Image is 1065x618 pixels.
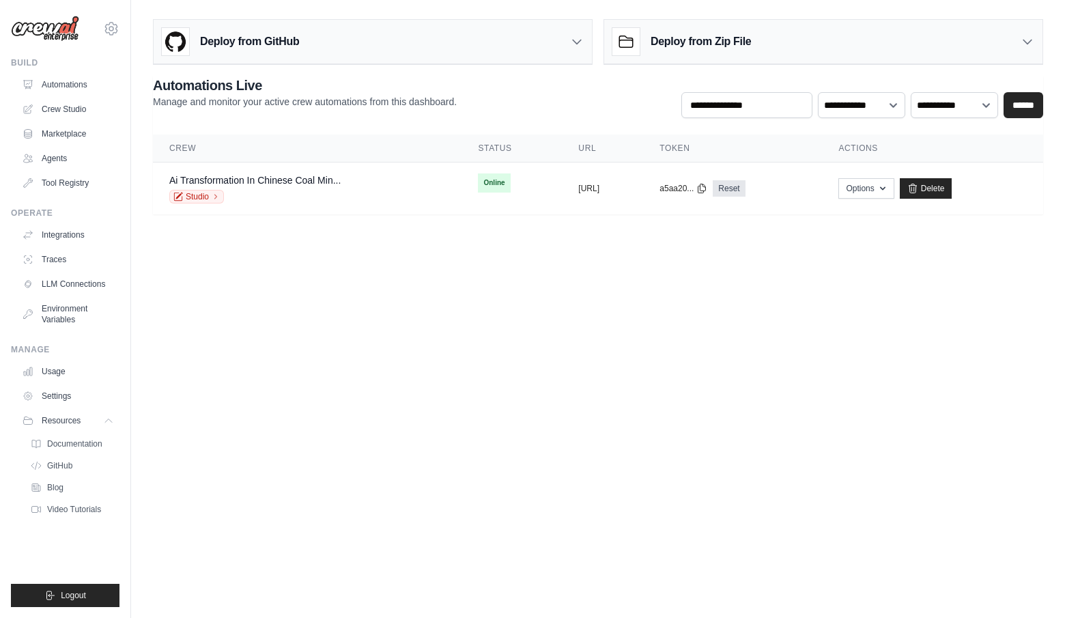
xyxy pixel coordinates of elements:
span: Logout [61,590,86,601]
th: Token [643,135,822,163]
a: Traces [16,249,119,270]
a: Automations [16,74,119,96]
a: Delete [900,178,952,199]
a: Ai Transformation In Chinese Coal Min... [169,175,341,186]
a: Integrations [16,224,119,246]
a: Usage [16,361,119,382]
iframe: Chat Widget [997,552,1065,618]
img: Logo [11,16,79,42]
th: Actions [822,135,1043,163]
img: GitHub Logo [162,28,189,55]
a: LLM Connections [16,273,119,295]
a: Studio [169,190,224,203]
span: Video Tutorials [47,504,101,515]
th: URL [562,135,643,163]
p: Manage and monitor your active crew automations from this dashboard. [153,95,457,109]
div: 聊天小组件 [997,552,1065,618]
button: Options [838,178,894,199]
a: Tool Registry [16,172,119,194]
th: Crew [153,135,461,163]
a: Video Tutorials [25,500,119,519]
div: Manage [11,344,119,355]
a: Crew Studio [16,98,119,120]
a: Blog [25,478,119,497]
h2: Automations Live [153,76,457,95]
span: Online [478,173,510,193]
span: Blog [47,482,63,493]
button: Resources [16,410,119,432]
a: GitHub [25,456,119,475]
a: Agents [16,148,119,169]
a: Documentation [25,434,119,453]
h3: Deploy from Zip File [651,33,751,50]
span: Documentation [47,438,102,449]
span: Resources [42,415,81,426]
span: GitHub [47,460,72,471]
th: Status [461,135,562,163]
a: Settings [16,385,119,407]
a: Reset [713,180,745,197]
div: Build [11,57,119,68]
div: Operate [11,208,119,219]
a: Marketplace [16,123,119,145]
button: a5aa20... [659,183,707,194]
h3: Deploy from GitHub [200,33,299,50]
a: Environment Variables [16,298,119,331]
button: Logout [11,584,119,607]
